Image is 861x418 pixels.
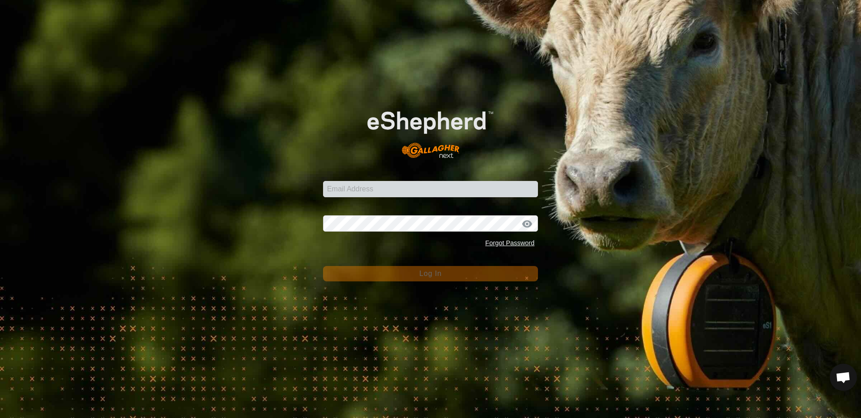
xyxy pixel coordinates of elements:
[344,93,517,166] img: E-shepherd Logo
[323,266,538,281] button: Log In
[830,364,857,391] a: Open chat
[323,181,538,197] input: Email Address
[419,270,442,277] span: Log In
[485,239,535,247] a: Forgot Password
